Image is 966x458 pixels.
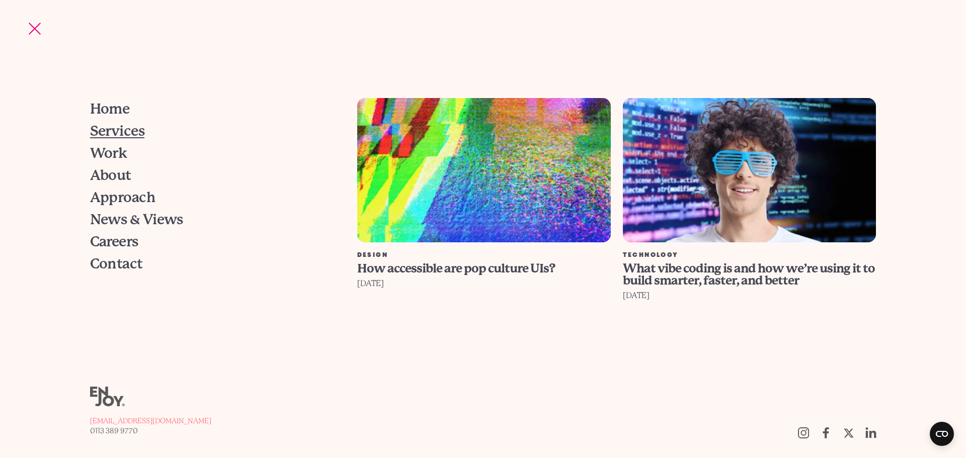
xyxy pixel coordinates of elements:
span: 0113 389 9770 [90,427,138,435]
a: Follow us on Twitter [837,422,860,444]
a: News & Views [90,209,326,231]
img: What vibe coding is and how we’re using it to build smarter, faster, and better [623,98,876,242]
div: Design [357,252,611,258]
a: Careers [90,231,326,253]
a: What vibe coding is and how we’re using it to build smarter, faster, and better Technology What v... [617,98,882,342]
a: About [90,164,326,187]
img: How accessible are pop culture UIs? [357,98,611,242]
a: How accessible are pop culture UIs? Design How accessible are pop culture UIs? [DATE] [351,98,617,342]
div: [DATE] [357,277,611,291]
span: About [90,168,131,182]
a: https://uk.linkedin.com/company/enjoy-digital [860,422,882,444]
a: Home [90,98,326,120]
a: Follow us on Facebook [815,422,837,444]
button: Site navigation [24,18,45,39]
span: Services [90,124,145,138]
div: [DATE] [623,289,876,303]
span: Careers [90,235,138,249]
a: [EMAIL_ADDRESS][DOMAIN_NAME] [90,416,211,426]
div: Technology [623,252,876,258]
a: Approach [90,187,326,209]
button: Open CMP widget [930,422,954,446]
a: 0113 389 9770 [90,426,211,436]
a: Contact [90,253,326,275]
span: Approach [90,191,155,205]
a: Follow us on Instagram [792,422,815,444]
span: What vibe coding is and how we’re using it to build smarter, faster, and better [623,261,875,288]
span: Home [90,102,130,116]
span: Contact [90,257,143,271]
span: [EMAIL_ADDRESS][DOMAIN_NAME] [90,417,211,425]
a: Services [90,120,326,142]
span: Work [90,146,127,160]
span: How accessible are pop culture UIs? [357,261,555,276]
a: Work [90,142,326,164]
span: News & Views [90,213,183,227]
